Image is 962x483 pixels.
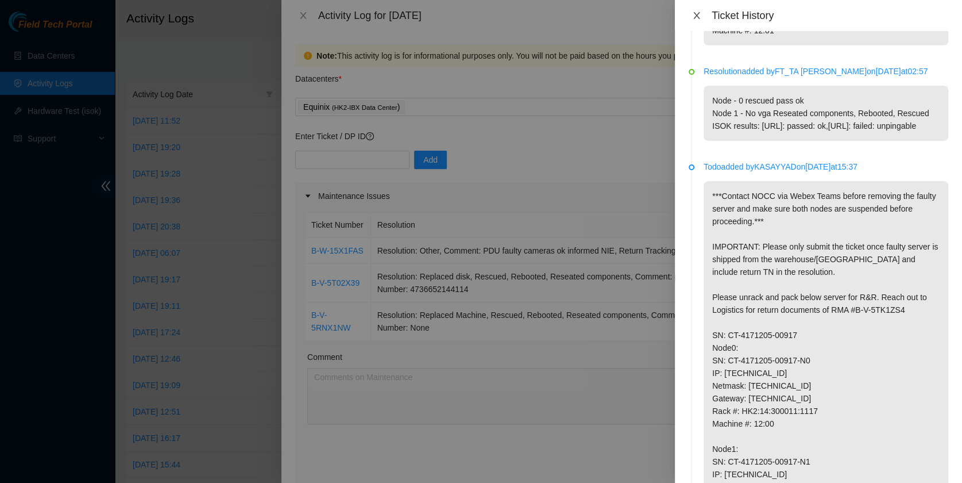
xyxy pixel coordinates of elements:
[689,10,705,21] button: Close
[704,160,948,173] p: Todo added by KASAYYAD on [DATE] at 15:37
[704,65,948,78] p: Resolution added by FT_TA [PERSON_NAME] on [DATE] at 02:57
[712,9,948,22] div: Ticket History
[704,86,948,141] p: Node - 0 rescued pass ok Node 1 - No vga Reseated components, Rebooted, Rescued ISOK results: [UR...
[692,11,701,20] span: close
